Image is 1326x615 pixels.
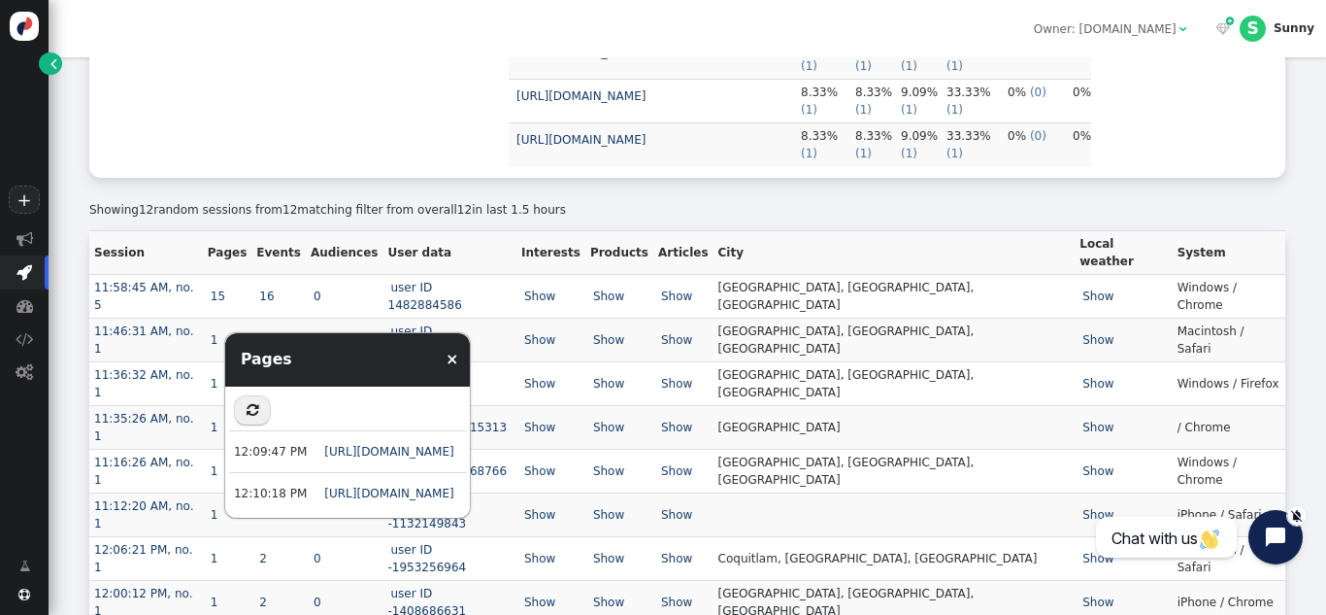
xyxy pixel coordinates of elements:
[901,103,917,117] span: ( )
[901,129,938,143] span: 9.09%
[658,421,695,434] a: Show
[225,333,307,387] div: Pages
[855,147,872,160] span: ( )
[521,421,558,434] a: Show
[208,290,228,303] a: 15
[855,59,872,73] span: ( )
[801,147,817,160] span: ( )
[89,230,203,274] th: Session
[855,85,892,99] span: 8.33%
[1035,129,1043,143] span: 0
[1173,405,1285,449] td: / Chrome
[324,487,453,500] a: [URL][DOMAIN_NAME]
[311,596,324,609] a: 0
[521,508,558,522] a: Show
[801,129,838,143] span: 8.33%
[1008,129,1026,143] span: 0%
[208,508,221,522] a: 1
[1034,20,1177,38] div: Owner: [DOMAIN_NAME]
[658,596,695,609] a: Show
[516,133,646,147] a: [URL][DOMAIN_NAME]
[590,464,627,478] a: Show
[8,551,42,581] a: 
[521,552,558,565] a: Show
[19,558,30,575] span: 
[801,59,817,73] span: ( )
[585,230,653,274] th: Products
[590,333,627,347] a: Show
[306,230,383,274] th: Audiences
[89,201,1285,219] div: Showing random sessions from matching filter from overall in last 1.5 hours
[311,508,324,522] a: 0
[229,430,312,472] td: 12:09:47 PM
[713,405,1076,449] td: [GEOGRAPHIC_DATA]
[17,230,33,247] span: 
[94,543,192,574] a: 12:06:21 PM, no. 1
[1226,15,1234,28] span: 
[10,12,39,41] img: logo-icon.svg
[1173,361,1285,405] td: Windows / Firefox
[1079,290,1116,303] a: Show
[446,351,458,368] a: ×
[901,147,917,160] span: ( )
[590,596,627,609] a: Show
[946,129,991,143] span: 33.33%
[1079,464,1116,478] a: Show
[951,147,959,160] span: 1
[311,290,324,303] a: 0
[1216,23,1230,35] span: 
[1079,333,1116,347] a: Show
[713,449,1076,493] td: [GEOGRAPHIC_DATA], [GEOGRAPHIC_DATA], [GEOGRAPHIC_DATA]
[860,147,868,160] span: 1
[1030,129,1046,143] span: ( )
[860,59,868,73] span: 1
[208,421,221,434] a: 1
[1079,596,1116,609] a: Show
[516,230,585,274] th: Interests
[256,596,270,609] a: 2
[18,589,30,600] span: 
[590,508,627,522] a: Show
[256,552,270,565] a: 2
[516,89,646,103] a: [URL][DOMAIN_NAME]
[282,203,297,217] span: 12
[801,85,838,99] span: 8.33%
[860,103,868,117] span: 1
[1030,85,1046,99] span: ( )
[251,230,306,274] th: Events
[658,508,695,522] a: Show
[208,552,221,565] a: 1
[946,85,991,99] span: 33.33%
[1240,16,1266,42] div: S
[1035,85,1043,99] span: 0
[234,395,271,426] button: 
[1173,318,1285,361] td: Macintosh / Safari
[388,281,465,312] a: user ID 1482884586
[311,552,324,565] a: 0
[1079,377,1116,391] a: Show
[521,333,558,347] a: Show
[713,230,1076,274] th: City
[1079,552,1116,565] a: Show
[208,377,221,391] a: 1
[94,499,193,530] a: 11:12:20 AM, no. 1
[658,290,695,303] a: Show
[713,361,1076,405] td: [GEOGRAPHIC_DATA], [GEOGRAPHIC_DATA], [GEOGRAPHIC_DATA]
[94,325,193,356] a: 11:46:31 AM, no. 1
[521,596,558,609] a: Show
[1213,20,1234,38] a:  
[713,274,1076,318] td: [GEOGRAPHIC_DATA], [GEOGRAPHIC_DATA], [GEOGRAPHIC_DATA]
[247,403,258,417] span: 
[658,464,695,478] a: Show
[658,377,695,391] a: Show
[388,325,465,356] a: user ID 1839809697
[521,464,558,478] a: Show
[1173,449,1285,493] td: Windows / Chrome
[16,330,33,347] span: 
[951,59,959,73] span: 1
[590,290,627,303] a: Show
[901,85,938,99] span: 9.09%
[94,281,193,312] a: 11:58:45 AM, no. 5
[1079,508,1116,522] a: Show
[713,318,1076,361] td: [GEOGRAPHIC_DATA], [GEOGRAPHIC_DATA], [GEOGRAPHIC_DATA]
